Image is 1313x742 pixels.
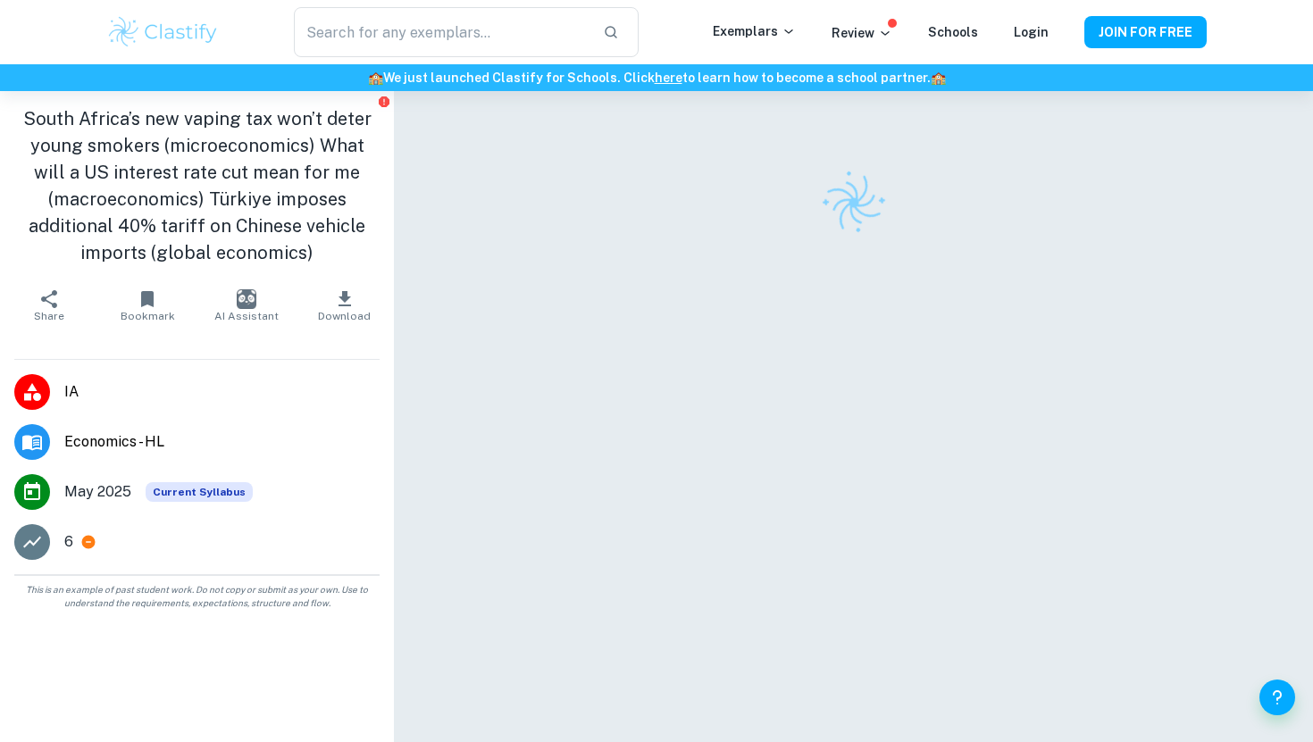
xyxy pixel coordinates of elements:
span: Current Syllabus [146,482,253,502]
button: Download [296,280,394,330]
span: 🏫 [368,71,383,85]
p: 6 [64,531,73,553]
span: IA [64,381,380,403]
a: Login [1014,25,1049,39]
a: Schools [928,25,978,39]
button: Help and Feedback [1259,679,1295,715]
span: May 2025 [64,481,131,503]
span: Download [318,310,371,322]
img: Clastify logo [809,159,897,246]
p: Review [832,23,892,43]
button: JOIN FOR FREE [1084,16,1207,48]
button: AI Assistant [197,280,296,330]
img: Clastify logo [106,14,220,50]
button: Report issue [377,95,390,108]
span: AI Assistant [214,310,279,322]
img: AI Assistant [237,289,256,309]
span: This is an example of past student work. Do not copy or submit as your own. Use to understand the... [7,583,387,610]
p: Exemplars [713,21,796,41]
button: Bookmark [98,280,197,330]
span: Bookmark [121,310,175,322]
h6: We just launched Clastify for Schools. Click to learn how to become a school partner. [4,68,1309,88]
h1: South Africa’s new vaping tax won’t deter young smokers (microeconomics) What will a US interest ... [14,105,380,266]
div: This exemplar is based on the current syllabus. Feel free to refer to it for inspiration/ideas wh... [146,482,253,502]
span: Economics - HL [64,431,380,453]
input: Search for any exemplars... [294,7,589,57]
a: here [655,71,682,85]
span: Share [34,310,64,322]
span: 🏫 [931,71,946,85]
